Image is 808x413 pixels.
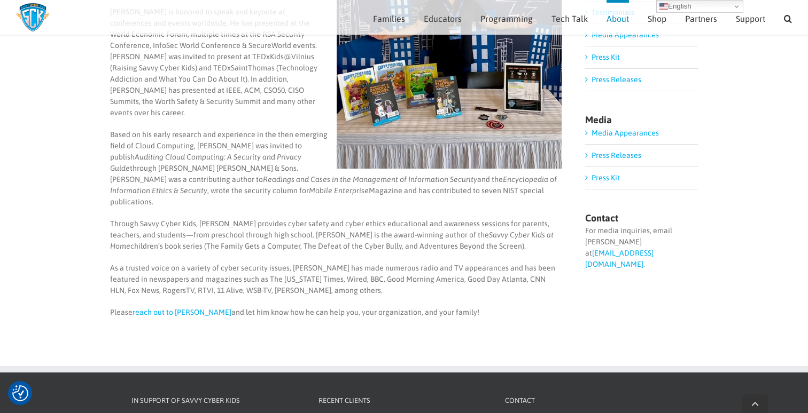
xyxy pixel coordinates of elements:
img: Savvy Cyber Kids Logo [16,3,50,32]
span: Support [736,14,765,23]
div: For media inquiries, email [PERSON_NAME] at . [585,225,698,270]
a: Press Kit [592,173,620,182]
p: Based on his early research and experience in the then emerging field of Cloud Computing, [PERSON... [110,129,562,208]
p: [PERSON_NAME] is honored to speak and keynote at conferences and events worldwide. He has present... [110,6,562,118]
span: Families [373,14,405,23]
i: Encyclopedia of Information Ethics & Security [110,175,557,195]
a: Media Appearances [592,129,659,137]
a: Media Appearances [592,30,659,39]
h4: Media [585,115,698,125]
span: About [607,14,629,23]
img: Revisit consent button [12,385,28,401]
a: [EMAIL_ADDRESS][DOMAIN_NAME] [585,249,654,268]
a: Press Kit [592,53,620,61]
h4: Recent Clients [318,395,488,406]
i: Mobile Enterprise [309,186,369,195]
h4: In Support of Savvy Cyber Kids [131,395,301,406]
a: reach out to [PERSON_NAME] [133,308,231,316]
p: As a trusted voice on a variety of cyber security issues, [PERSON_NAME] has made numerous radio a... [110,263,562,296]
i: Readings and Cases in the Management of Information Security [263,175,477,184]
p: Through Savvy Cyber Kids, [PERSON_NAME] provides cyber safety and cyber ethics educational and aw... [110,218,562,252]
span: Partners [685,14,717,23]
h4: Contact [585,213,698,223]
span: Programming [480,14,533,23]
i: Savvy Cyber Kids at Home [110,231,554,250]
p: Please and let him know how he can help you, your organization, and your family! [110,307,562,318]
span: Educators [424,14,462,23]
a: Press Releases [592,75,641,84]
span: Tech Talk [551,14,588,23]
i: Auditing Cloud Computing: A Security and Privacy Guide [110,153,301,172]
img: en [659,2,668,11]
a: Press Releases [592,151,641,160]
h4: Contact [505,395,675,406]
span: Shop [648,14,666,23]
button: Consent Preferences [12,385,28,401]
